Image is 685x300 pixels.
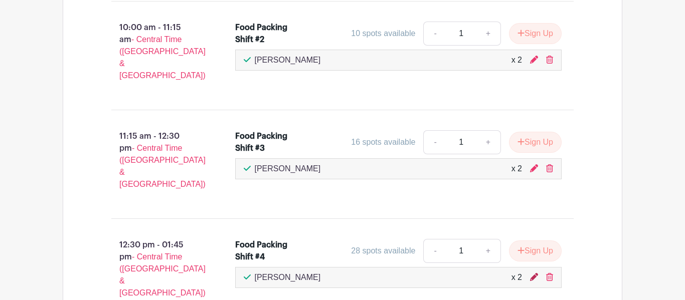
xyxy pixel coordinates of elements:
[95,126,219,194] p: 11:15 am - 12:30 pm
[511,163,522,175] div: x 2
[95,18,219,86] p: 10:00 am - 11:15 am
[255,163,321,175] p: [PERSON_NAME]
[351,245,415,257] div: 28 spots available
[351,28,415,40] div: 10 spots available
[235,239,305,263] div: Food Packing Shift #4
[476,130,501,154] a: +
[119,35,206,80] span: - Central Time ([GEOGRAPHIC_DATA] & [GEOGRAPHIC_DATA])
[351,136,415,148] div: 16 spots available
[509,240,562,261] button: Sign Up
[423,130,446,154] a: -
[119,252,206,297] span: - Central Time ([GEOGRAPHIC_DATA] & [GEOGRAPHIC_DATA])
[509,132,562,153] button: Sign Up
[509,23,562,44] button: Sign Up
[119,144,206,188] span: - Central Time ([GEOGRAPHIC_DATA] & [GEOGRAPHIC_DATA])
[476,22,501,46] a: +
[511,54,522,66] div: x 2
[235,130,305,154] div: Food Packing Shift #3
[255,271,321,283] p: [PERSON_NAME]
[423,239,446,263] a: -
[476,239,501,263] a: +
[255,54,321,66] p: [PERSON_NAME]
[511,271,522,283] div: x 2
[235,22,305,46] div: Food Packing Shift #2
[423,22,446,46] a: -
